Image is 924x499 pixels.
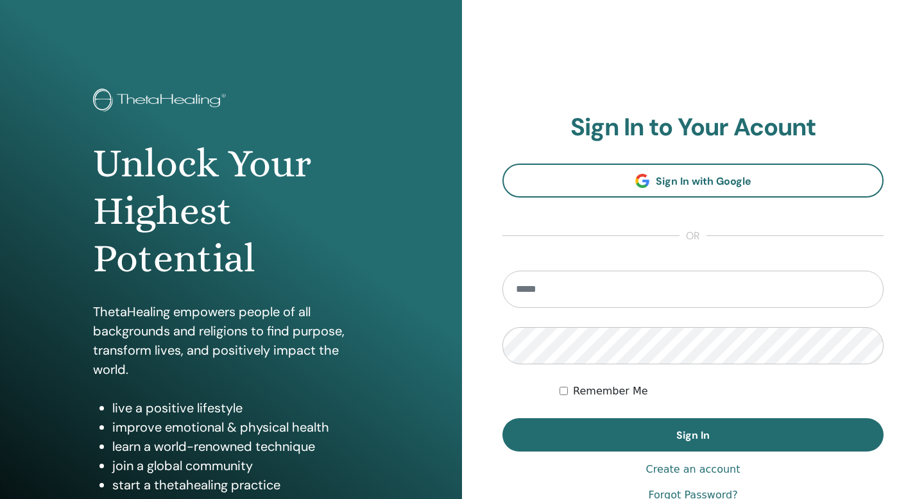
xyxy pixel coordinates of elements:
button: Sign In [502,418,884,452]
div: Keep me authenticated indefinitely or until I manually logout [560,384,884,399]
li: improve emotional & physical health [112,418,369,437]
li: start a thetahealing practice [112,475,369,495]
label: Remember Me [573,384,648,399]
li: join a global community [112,456,369,475]
span: or [680,228,706,244]
h1: Unlock Your Highest Potential [93,140,369,283]
li: live a positive lifestyle [112,398,369,418]
a: Sign In with Google [502,164,884,198]
span: Sign In [676,428,710,442]
h2: Sign In to Your Acount [502,113,884,142]
li: learn a world-renowned technique [112,437,369,456]
p: ThetaHealing empowers people of all backgrounds and religions to find purpose, transform lives, a... [93,302,369,379]
span: Sign In with Google [656,174,751,188]
a: Create an account [646,462,740,477]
